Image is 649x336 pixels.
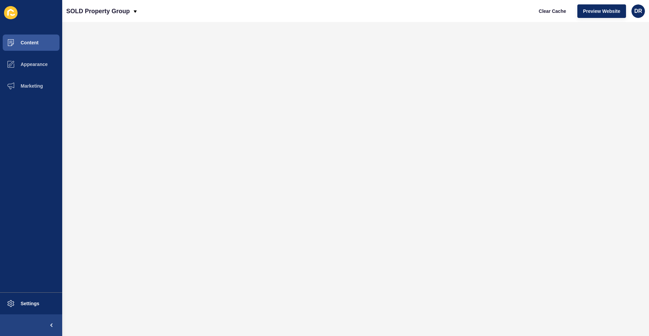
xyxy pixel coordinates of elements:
button: Preview Website [577,4,626,18]
span: Clear Cache [539,8,566,15]
span: Preview Website [583,8,620,15]
button: Clear Cache [533,4,572,18]
p: SOLD Property Group [66,3,130,20]
span: DR [634,8,642,15]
